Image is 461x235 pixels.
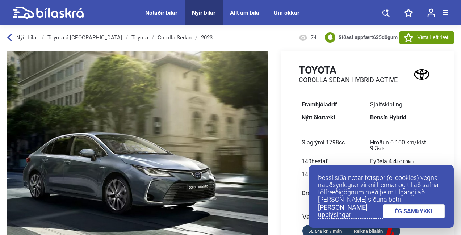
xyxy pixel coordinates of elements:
[274,9,299,16] a: Um okkur
[311,34,320,41] span: 74
[373,34,382,40] span: 635
[302,139,346,146] span: Slagrými 1798
[302,101,337,108] b: Framhjóladrif
[370,101,402,108] span: Sjálfskipting
[201,35,213,41] a: 2023
[378,146,385,151] sub: sek
[299,76,398,84] h2: Corolla Sedan Hybrid Active
[302,158,329,165] span: 140
[318,204,383,219] a: [PERSON_NAME] upplýsingar
[427,8,435,17] img: user-login.svg
[418,34,449,41] span: Vista í eftirlæti
[370,114,406,121] b: Bensín Hybrid
[47,35,122,41] a: Toyota á [GEOGRAPHIC_DATA]
[302,190,348,197] span: Dráttargeta 750
[131,35,148,41] a: Toyota
[370,139,426,152] span: Hröðun 0-100 km/klst 9.3
[383,204,445,218] a: ÉG SAMÞYKKI
[318,174,445,203] p: Þessi síða notar fótspor (e. cookies) vegna nauðsynlegrar virkni hennar og til að safna tölfræðig...
[311,158,329,165] span: hestafl
[16,34,38,41] span: Nýir bílar
[230,9,259,16] a: Allt um bíla
[192,9,215,16] a: Nýir bílar
[299,64,398,76] h1: Toyota
[339,139,346,146] span: cc.
[397,159,414,164] sub: L/100km
[399,31,454,44] button: Vista í eftirlæti
[302,114,335,121] b: Nýtt ökutæki
[370,158,414,165] span: Eyðsla 4.4
[302,213,326,220] span: Verð frá
[145,9,177,16] a: Notaðir bílar
[302,171,320,178] span: 142
[339,34,398,40] b: Síðast uppfært dögum
[158,35,192,41] a: Corolla Sedan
